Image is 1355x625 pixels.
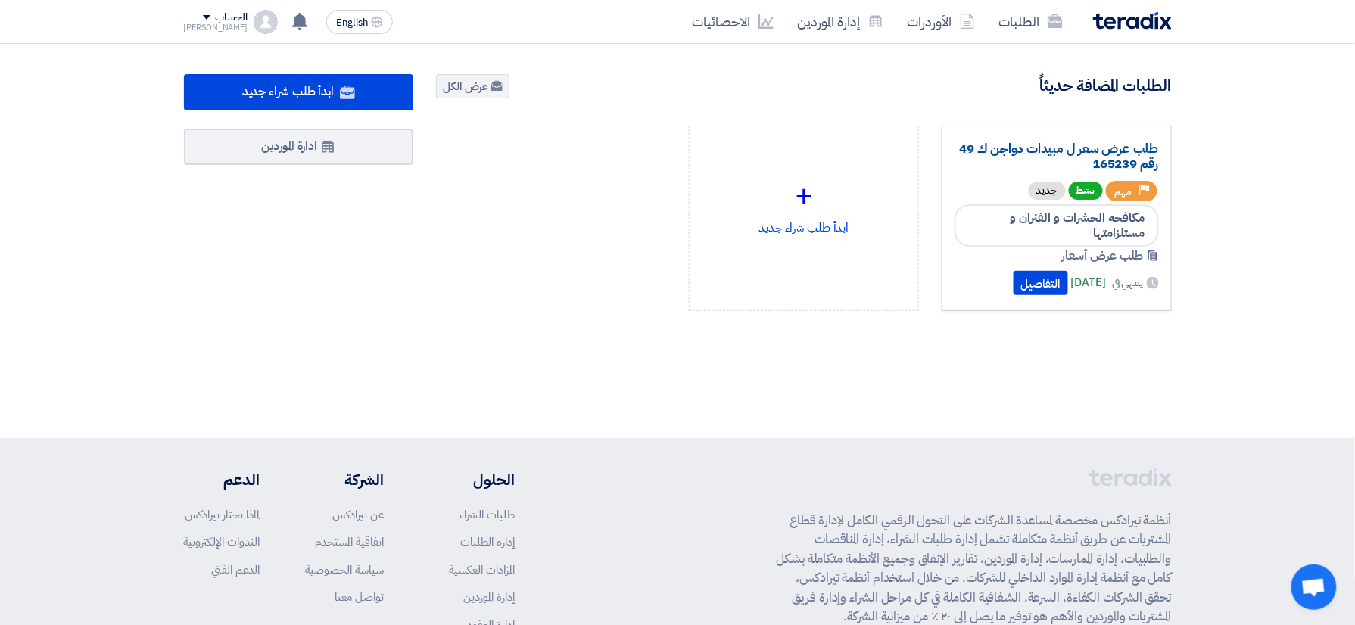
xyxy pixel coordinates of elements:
[1069,182,1103,200] span: نشط
[184,468,260,491] li: الدعم
[185,506,260,523] a: لماذا تختار تيرادكس
[1014,271,1068,295] button: التفاصيل
[987,4,1075,39] a: الطلبات
[326,10,393,34] button: English
[955,141,1159,172] a: طلب عرض سعر ل مبيدات دواجن ك 49 رقم 165239
[681,4,786,39] a: الاحصائيات
[335,589,384,605] a: تواصل معنا
[702,173,906,219] div: +
[460,533,515,550] a: إدارة الطلبات
[459,506,515,523] a: طلبات الشراء
[429,468,515,491] li: الحلول
[1040,76,1172,95] h4: الطلبات المضافة حديثاً
[702,138,906,272] div: ابدأ طلب شراء جديد
[436,74,509,98] a: عرض الكل
[215,11,248,24] div: الحساب
[449,561,515,578] a: المزادات العكسية
[786,4,896,39] a: إدارة الموردين
[332,506,384,523] a: عن تيرادكس
[1062,247,1144,265] span: طلب عرض أسعار
[955,204,1159,247] span: مكافحه الحشرات و الفئران و مستلزامتها
[1029,182,1066,200] div: جديد
[254,10,278,34] img: profile_test.png
[184,129,414,165] a: ادارة الموردين
[1112,275,1143,291] span: ينتهي في
[896,4,987,39] a: الأوردرات
[1093,12,1172,30] img: Teradix logo
[184,533,260,550] a: الندوات الإلكترونية
[315,533,384,550] a: اتفاقية المستخدم
[184,23,248,32] div: [PERSON_NAME]
[212,561,260,578] a: الدعم الفني
[463,589,515,605] a: إدارة الموردين
[305,561,384,578] a: سياسة الخصوصية
[1071,274,1106,291] span: [DATE]
[1115,185,1132,199] span: مهم
[336,17,368,28] span: English
[242,82,334,101] span: ابدأ طلب شراء جديد
[305,468,384,491] li: الشركة
[1291,564,1337,610] div: Open chat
